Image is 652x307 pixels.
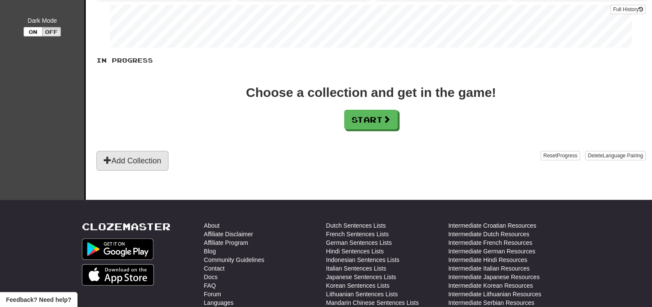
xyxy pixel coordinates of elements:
[204,264,225,273] a: Contact
[204,238,248,247] a: Affiliate Program
[326,238,392,247] a: German Sentences Lists
[448,230,529,238] a: Intermediate Dutch Resources
[204,221,220,230] a: About
[326,221,386,230] a: Dutch Sentences Lists
[585,151,646,160] button: DeleteLanguage Pairing
[344,110,398,129] button: Start
[326,230,389,238] a: French Sentences Lists
[326,256,400,264] a: Indonesian Sentences Lists
[448,256,527,264] a: Intermediate Hindi Resources
[448,273,540,281] a: Intermediate Japanese Resources
[326,273,396,281] a: Japanese Sentences Lists
[96,151,168,171] button: Add Collection
[448,238,532,247] a: Intermediate French Resources
[6,16,78,25] div: Dark Mode
[204,290,221,298] a: Forum
[204,281,216,290] a: FAQ
[557,153,577,159] span: Progress
[82,238,154,260] img: Get it on Google Play
[448,281,533,290] a: Intermediate Korean Resources
[246,86,496,99] div: Choose a collection and get in the game!
[24,27,42,36] button: On
[610,5,646,14] button: Full History
[204,298,234,307] a: Languages
[82,221,171,232] a: Clozemaster
[204,273,218,281] a: Docs
[326,290,398,298] a: Lithuanian Sentences Lists
[448,221,536,230] a: Intermediate Croatian Resources
[448,298,535,307] a: Intermediate Serbian Resources
[541,151,580,160] button: ResetProgress
[96,56,646,65] p: In Progress
[82,264,154,286] img: Get it on App Store
[204,230,253,238] a: Affiliate Disclaimer
[42,27,61,36] button: Off
[204,247,216,256] a: Blog
[448,247,535,256] a: Intermediate German Resources
[448,290,541,298] a: Intermediate Lithuanian Resources
[603,153,643,159] span: Language Pairing
[326,281,390,290] a: Korean Sentences Lists
[326,264,386,273] a: Italian Sentences Lists
[326,298,419,307] a: Mandarin Chinese Sentences Lists
[448,264,530,273] a: Intermediate Italian Resources
[326,247,384,256] a: Hindi Sentences Lists
[204,256,264,264] a: Community Guidelines
[6,295,71,304] span: Open feedback widget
